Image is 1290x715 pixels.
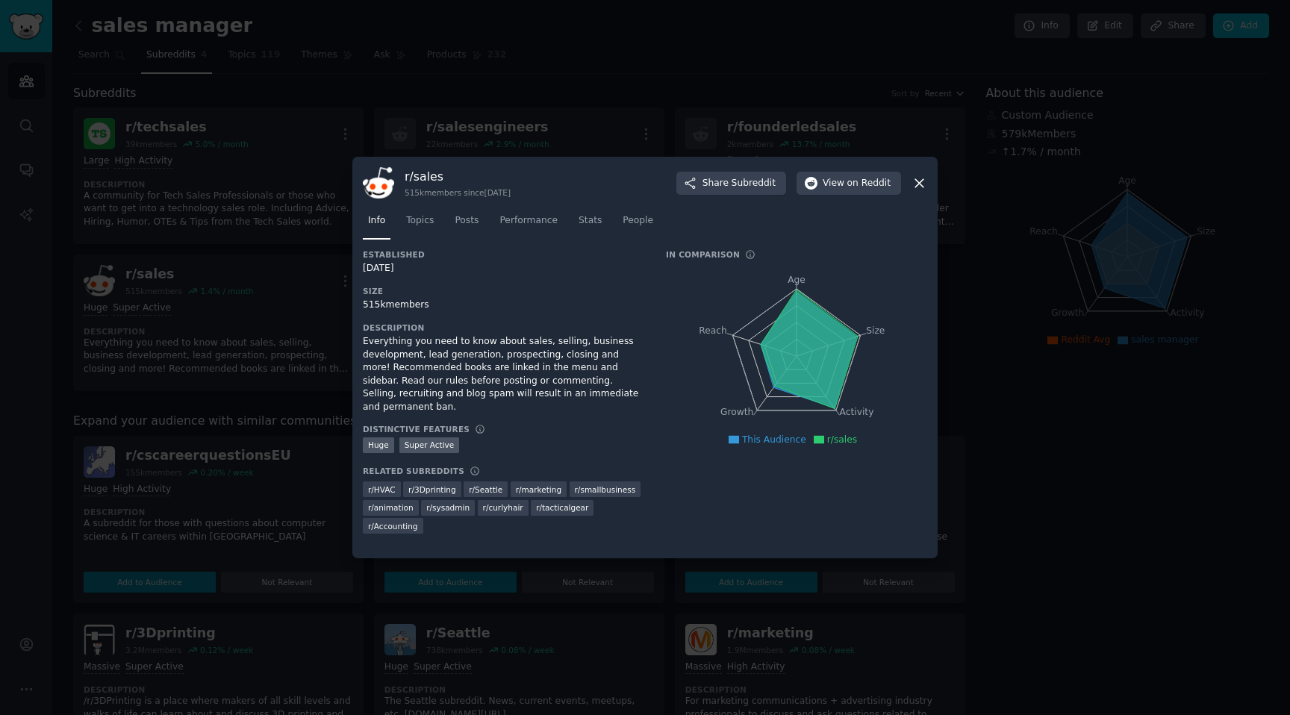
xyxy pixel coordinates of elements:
span: Topics [406,214,434,228]
a: Info [363,209,390,240]
h3: In Comparison [666,249,740,260]
span: r/ curlyhair [483,502,523,513]
h3: Related Subreddits [363,466,464,476]
tspan: Reach [699,325,727,336]
div: 515k members [363,299,645,312]
span: r/sales [827,434,857,445]
tspan: Growth [720,408,753,418]
span: People [623,214,653,228]
a: Topics [401,209,439,240]
div: [DATE] [363,262,645,275]
span: on Reddit [847,177,891,190]
span: r/ 3Dprinting [408,484,456,495]
span: Info [368,214,385,228]
button: ShareSubreddit [676,172,786,196]
h3: r/ sales [405,169,511,184]
h3: Size [363,286,645,296]
tspan: Size [866,325,885,336]
div: Super Active [399,437,460,453]
a: Stats [573,209,607,240]
a: Performance [494,209,563,240]
div: 515k members since [DATE] [405,187,511,198]
span: r/ Accounting [368,521,418,531]
div: Everything you need to know about sales, selling, business development, lead generation, prospect... [363,335,645,413]
span: This Audience [742,434,806,445]
div: Huge [363,437,394,453]
span: Share [702,177,776,190]
span: r/ sysadmin [426,502,470,513]
span: Performance [499,214,558,228]
span: r/ marketing [516,484,561,495]
span: Posts [455,214,479,228]
button: Viewon Reddit [797,172,901,196]
span: Stats [579,214,602,228]
span: View [823,177,891,190]
tspan: Activity [840,408,874,418]
a: Posts [449,209,484,240]
h3: Distinctive Features [363,424,470,434]
tspan: Age [788,275,806,285]
span: Subreddit [732,177,776,190]
img: sales [363,167,394,199]
h3: Established [363,249,645,260]
span: r/ smallbusiness [575,484,636,495]
a: People [617,209,658,240]
span: r/ HVAC [368,484,396,495]
h3: Description [363,322,645,333]
span: r/ animation [368,502,414,513]
span: r/ Seattle [469,484,502,495]
span: r/ tacticalgear [536,502,588,513]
